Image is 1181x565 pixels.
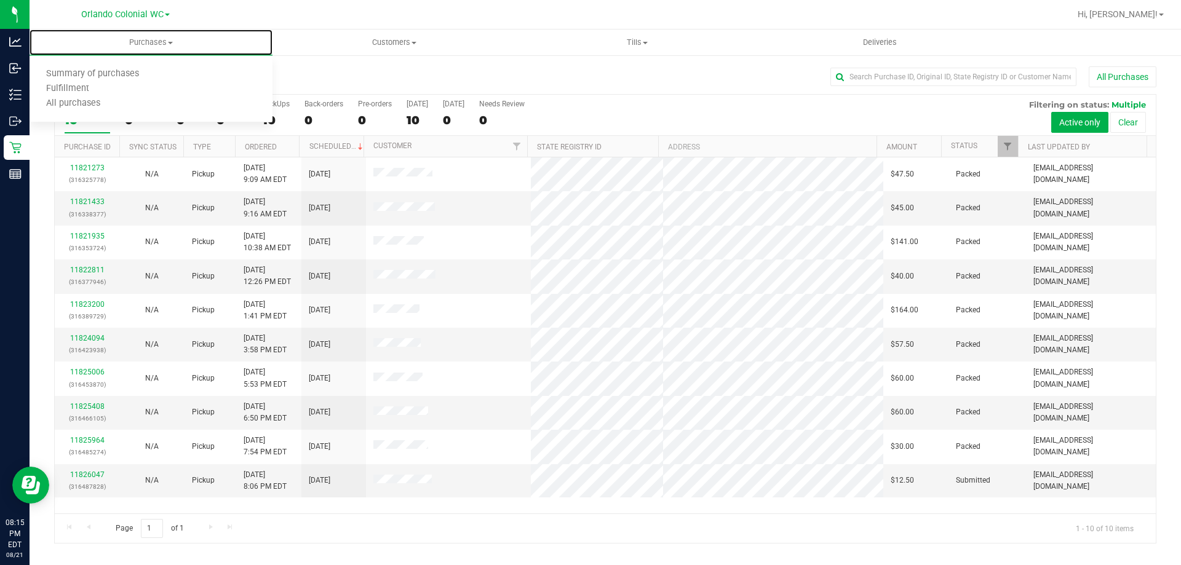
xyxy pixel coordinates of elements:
[956,475,990,486] span: Submitted
[9,141,22,154] inline-svg: Retail
[70,164,105,172] a: 11821273
[30,69,156,79] span: Summary of purchases
[145,475,159,486] button: N/A
[956,202,980,214] span: Packed
[145,476,159,484] span: Not Applicable
[304,100,343,108] div: Back-orders
[830,68,1076,86] input: Search Purchase ID, Original ID, State Registry ID or Customer Name...
[1033,264,1148,288] span: [EMAIL_ADDRESS][DOMAIN_NAME]
[358,113,392,127] div: 0
[12,467,49,504] iframe: Resource center
[81,9,164,20] span: Orlando Colonial WC
[192,475,215,486] span: Pickup
[244,162,287,186] span: [DATE] 9:09 AM EDT
[62,310,112,322] p: (316389729)
[145,202,159,214] button: N/A
[70,334,105,342] a: 11824094
[145,304,159,316] button: N/A
[70,300,105,309] a: 11823200
[309,168,330,180] span: [DATE]
[244,366,287,390] span: [DATE] 5:53 PM EDT
[244,333,287,356] span: [DATE] 3:58 PM EDT
[1033,231,1148,254] span: [EMAIL_ADDRESS][DOMAIN_NAME]
[70,232,105,240] a: 11821935
[1051,112,1108,133] button: Active only
[891,373,914,384] span: $60.00
[886,143,917,151] a: Amount
[145,272,159,280] span: Not Applicable
[30,84,106,94] span: Fulfillment
[891,339,914,350] span: $57.50
[263,113,290,127] div: 10
[9,62,22,74] inline-svg: Inbound
[956,441,980,452] span: Packed
[891,304,918,316] span: $164.00
[507,136,527,157] a: Filter
[951,141,977,150] a: Status
[145,168,159,180] button: N/A
[537,143,602,151] a: State Registry ID
[304,113,343,127] div: 0
[6,517,24,550] p: 08:15 PM EDT
[30,30,272,55] a: Purchases Summary of purchases Fulfillment All purchases
[891,475,914,486] span: $12.50
[956,373,980,384] span: Packed
[244,196,287,219] span: [DATE] 9:16 AM EDT
[145,374,159,382] span: Not Applicable
[263,100,290,108] div: PickUps
[443,113,464,127] div: 0
[956,271,980,282] span: Packed
[62,481,112,492] p: (316487828)
[1066,519,1143,537] span: 1 - 10 of 10 items
[145,441,159,452] button: N/A
[272,30,515,55] a: Customers
[891,441,914,452] span: $30.00
[70,368,105,376] a: 11825006
[62,446,112,458] p: (316485274)
[145,237,159,246] span: Not Applicable
[515,30,758,55] a: Tills
[309,373,330,384] span: [DATE]
[145,271,159,282] button: N/A
[145,373,159,384] button: N/A
[62,379,112,390] p: (316453870)
[309,202,330,214] span: [DATE]
[70,470,105,479] a: 11826047
[9,36,22,48] inline-svg: Analytics
[192,168,215,180] span: Pickup
[443,100,464,108] div: [DATE]
[1033,435,1148,458] span: [EMAIL_ADDRESS][DOMAIN_NAME]
[273,37,515,48] span: Customers
[62,174,112,186] p: (316325778)
[358,100,392,108] div: Pre-orders
[192,271,215,282] span: Pickup
[1033,333,1148,356] span: [EMAIL_ADDRESS][DOMAIN_NAME]
[309,406,330,418] span: [DATE]
[145,406,159,418] button: N/A
[145,236,159,248] button: N/A
[309,236,330,248] span: [DATE]
[9,89,22,101] inline-svg: Inventory
[1089,66,1156,87] button: All Purchases
[244,435,287,458] span: [DATE] 7:54 PM EDT
[309,271,330,282] span: [DATE]
[62,208,112,220] p: (316338377)
[192,373,215,384] span: Pickup
[6,550,24,559] p: 08/21
[145,408,159,416] span: Not Applicable
[891,406,914,418] span: $60.00
[1033,366,1148,390] span: [EMAIL_ADDRESS][DOMAIN_NAME]
[1029,100,1109,109] span: Filtering on status:
[9,115,22,127] inline-svg: Outbound
[1110,112,1146,133] button: Clear
[1028,143,1090,151] a: Last Updated By
[64,143,111,151] a: Purchase ID
[516,37,758,48] span: Tills
[1078,9,1158,19] span: Hi, [PERSON_NAME]!
[244,264,291,288] span: [DATE] 12:26 PM EDT
[309,142,365,151] a: Scheduled
[141,519,163,538] input: 1
[846,37,913,48] span: Deliveries
[70,197,105,206] a: 11821433
[244,401,287,424] span: [DATE] 6:50 PM EDT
